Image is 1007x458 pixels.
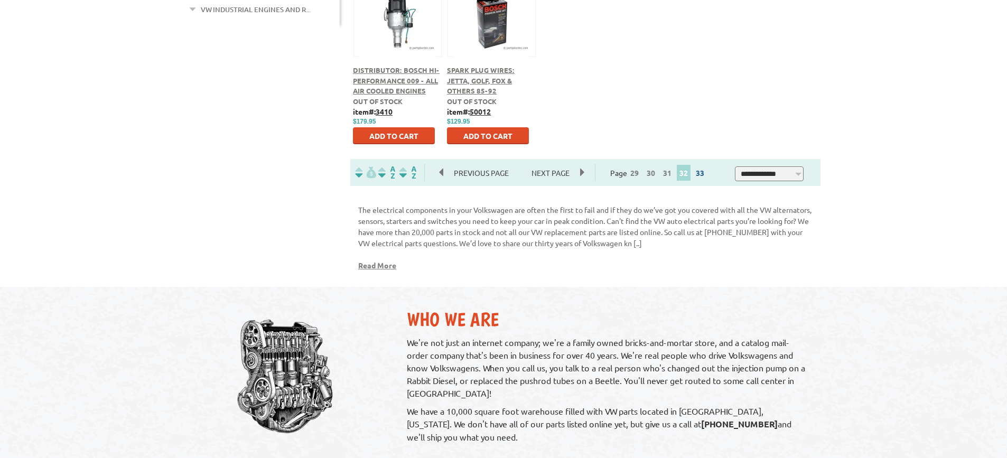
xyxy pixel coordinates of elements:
[353,66,440,95] a: Distributor: Bosch Hi-Performance 009 - All Air Cooled Engines
[443,165,519,181] span: Previous Page
[353,118,376,125] span: $179.95
[463,131,512,141] span: Add to Cart
[440,168,521,177] a: Previous Page
[644,168,658,177] a: 30
[447,118,470,125] span: $129.95
[447,127,529,144] button: Add to Cart
[693,168,707,177] a: 33
[407,405,810,443] p: We have a 10,000 square foot warehouse filled with VW parts located in [GEOGRAPHIC_DATA], [US_STA...
[701,418,778,429] strong: [PHONE_NUMBER]
[521,165,580,181] span: Next Page
[369,131,418,141] span: Add to Cart
[521,168,580,177] a: Next Page
[447,66,515,95] a: Spark Plug Wires: Jetta, Golf, Fox & Others 85-92
[353,97,403,106] span: Out of stock
[355,166,376,179] img: filterpricelow.svg
[407,308,810,331] h2: Who We Are
[447,107,491,116] b: item#:
[353,107,393,116] b: item#:
[470,107,491,116] u: 50012
[447,97,497,106] span: Out of stock
[358,260,396,270] a: Read More
[353,127,435,144] button: Add to Cart
[201,3,311,16] a: VW Industrial Engines and R...
[376,166,397,179] img: Sort by Headline
[628,168,641,177] a: 29
[660,168,674,177] a: 31
[376,107,393,116] u: 3410
[358,204,813,249] p: The electrical components in your Volkswagen are often the first to fail and if they do we’ve got...
[595,164,723,181] div: Page
[407,336,810,399] p: We're not just an internet company; we're a family owned bricks-and-mortar store, and a catalog m...
[677,165,691,181] span: 32
[397,166,418,179] img: Sort by Sales Rank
